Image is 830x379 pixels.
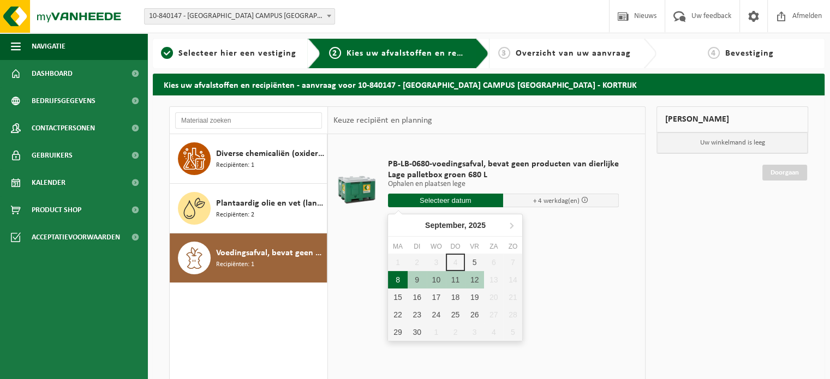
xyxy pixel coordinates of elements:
[170,184,327,233] button: Plantaardig olie en vet (landbouw, distributie, voedingsambachten) Recipiënten: 2
[178,49,296,58] span: Selecteer hier een vestiging
[145,9,335,24] span: 10-840147 - UNIVERSITEIT GENT CAMPUS KORTRIJK - KORTRIJK
[408,306,427,323] div: 23
[32,33,65,60] span: Navigatie
[388,194,504,207] input: Selecteer datum
[446,323,465,341] div: 2
[503,241,522,252] div: zo
[170,233,327,282] button: Voedingsafval, bevat geen producten van dierlijke oorsprong, onverpakt Recipiënten: 1
[32,169,65,196] span: Kalender
[170,134,327,184] button: Diverse chemicaliën (oxiderend) Recipiënten: 1
[388,271,407,288] div: 8
[427,323,446,341] div: 1
[465,271,484,288] div: 12
[388,288,407,306] div: 15
[32,142,73,169] span: Gebruikers
[421,216,490,234] div: September,
[446,241,465,252] div: do
[153,74,825,95] h2: Kies uw afvalstoffen en recipiënten - aanvraag voor 10-840147 - [GEOGRAPHIC_DATA] CAMPUS [GEOGRAP...
[388,170,619,181] span: Lage palletbox groen 680 L
[158,47,299,60] a: 1Selecteer hier een vestiging
[216,260,254,270] span: Recipiënten: 1
[32,115,95,142] span: Contactpersonen
[32,196,81,224] span: Product Shop
[708,47,720,59] span: 4
[144,8,335,25] span: 10-840147 - UNIVERSITEIT GENT CAMPUS KORTRIJK - KORTRIJK
[465,306,484,323] div: 26
[427,271,446,288] div: 10
[388,159,619,170] span: PB-LB-0680-voedingsafval, bevat geen producten van dierlijke
[388,181,619,188] p: Ophalen en plaatsen lege
[408,288,427,306] div: 16
[216,210,254,220] span: Recipiënten: 2
[533,197,580,204] span: + 4 werkdag(en)
[498,47,510,59] span: 3
[388,323,407,341] div: 29
[408,241,427,252] div: di
[216,246,324,260] span: Voedingsafval, bevat geen producten van dierlijke oorsprong, onverpakt
[725,49,774,58] span: Bevestiging
[446,271,465,288] div: 11
[427,241,446,252] div: wo
[446,288,465,306] div: 18
[216,197,324,210] span: Plantaardig olie en vet (landbouw, distributie, voedingsambachten)
[328,107,437,134] div: Keuze recipiënt en planning
[216,160,254,171] span: Recipiënten: 1
[32,224,120,251] span: Acceptatievoorwaarden
[469,221,486,229] i: 2025
[657,133,808,153] p: Uw winkelmand is leeg
[32,60,73,87] span: Dashboard
[347,49,497,58] span: Kies uw afvalstoffen en recipiënten
[465,323,484,341] div: 3
[329,47,341,59] span: 2
[465,241,484,252] div: vr
[427,306,446,323] div: 24
[388,241,407,252] div: ma
[656,106,808,133] div: [PERSON_NAME]
[161,47,173,59] span: 1
[516,49,631,58] span: Overzicht van uw aanvraag
[216,147,324,160] span: Diverse chemicaliën (oxiderend)
[175,112,322,129] input: Materiaal zoeken
[427,288,446,306] div: 17
[446,306,465,323] div: 25
[465,288,484,306] div: 19
[408,271,427,288] div: 9
[484,241,503,252] div: za
[32,87,95,115] span: Bedrijfsgegevens
[762,165,807,181] a: Doorgaan
[465,254,484,271] div: 5
[388,306,407,323] div: 22
[408,323,427,341] div: 30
